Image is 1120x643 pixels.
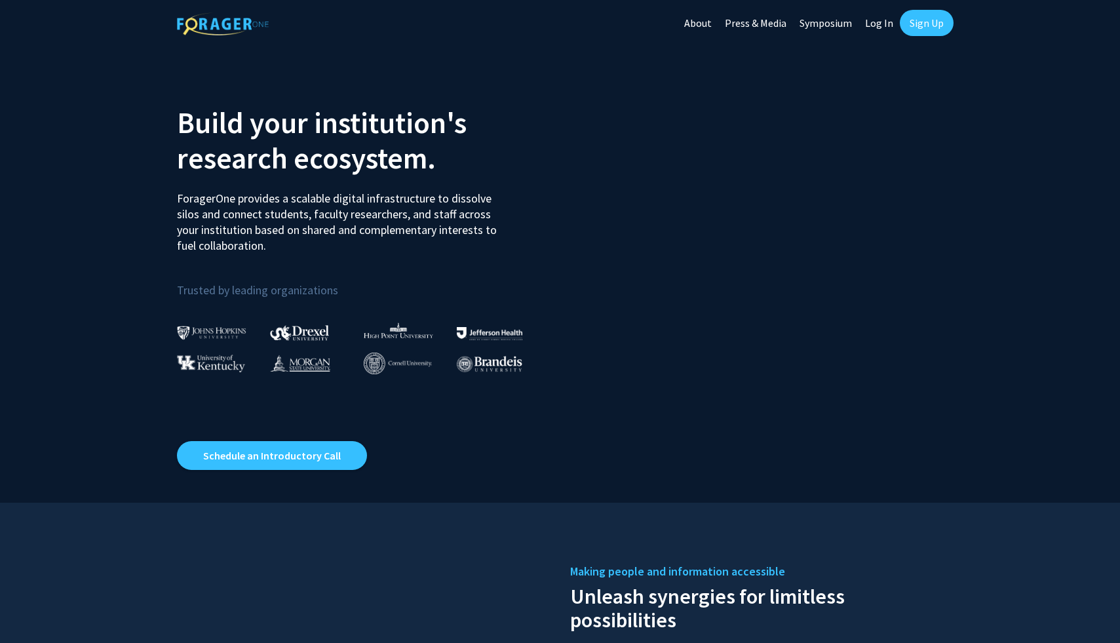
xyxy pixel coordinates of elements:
[270,325,329,340] img: Drexel University
[177,105,550,176] h2: Build your institution's research ecosystem.
[457,356,522,372] img: Brandeis University
[177,326,246,340] img: Johns Hopkins University
[570,562,944,581] h5: Making people and information accessible
[270,355,330,372] img: Morgan State University
[177,264,550,300] p: Trusted by leading organizations
[177,181,506,254] p: ForagerOne provides a scalable digital infrastructure to dissolve silos and connect students, fac...
[177,355,245,372] img: University of Kentucky
[457,327,522,340] img: Thomas Jefferson University
[177,12,269,35] img: ForagerOne Logo
[570,581,944,632] h2: Unleash synergies for limitless possibilities
[900,10,954,36] a: Sign Up
[364,322,433,338] img: High Point University
[177,441,367,470] a: Opens in a new tab
[364,353,432,374] img: Cornell University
